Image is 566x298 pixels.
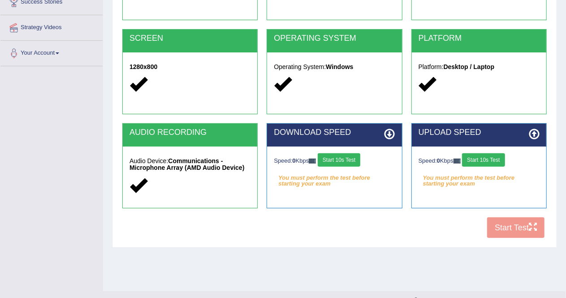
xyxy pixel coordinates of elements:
[274,34,395,43] h2: OPERATING SYSTEM
[419,128,540,137] h2: UPLOAD SPEED
[444,63,495,70] strong: Desktop / Laptop
[462,153,505,167] button: Start 10s Test
[419,153,540,169] div: Speed: Kbps
[419,171,540,185] em: You must perform the test before starting your exam
[318,153,360,167] button: Start 10s Test
[130,157,244,171] strong: Communications - Microphone Array (AMD Audio Device)
[274,153,395,169] div: Speed: Kbps
[274,64,395,70] h5: Operating System:
[454,159,461,164] img: ajax-loader-fb-connection.gif
[274,171,395,185] em: You must perform the test before starting your exam
[326,63,353,70] strong: Windows
[419,34,540,43] h2: PLATFORM
[130,34,251,43] h2: SCREEN
[419,64,540,70] h5: Platform:
[274,128,395,137] h2: DOWNLOAD SPEED
[437,157,440,164] strong: 0
[0,15,103,38] a: Strategy Videos
[293,157,296,164] strong: 0
[130,63,157,70] strong: 1280x800
[0,41,103,63] a: Your Account
[130,128,251,137] h2: AUDIO RECORDING
[309,159,316,164] img: ajax-loader-fb-connection.gif
[130,158,251,172] h5: Audio Device:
